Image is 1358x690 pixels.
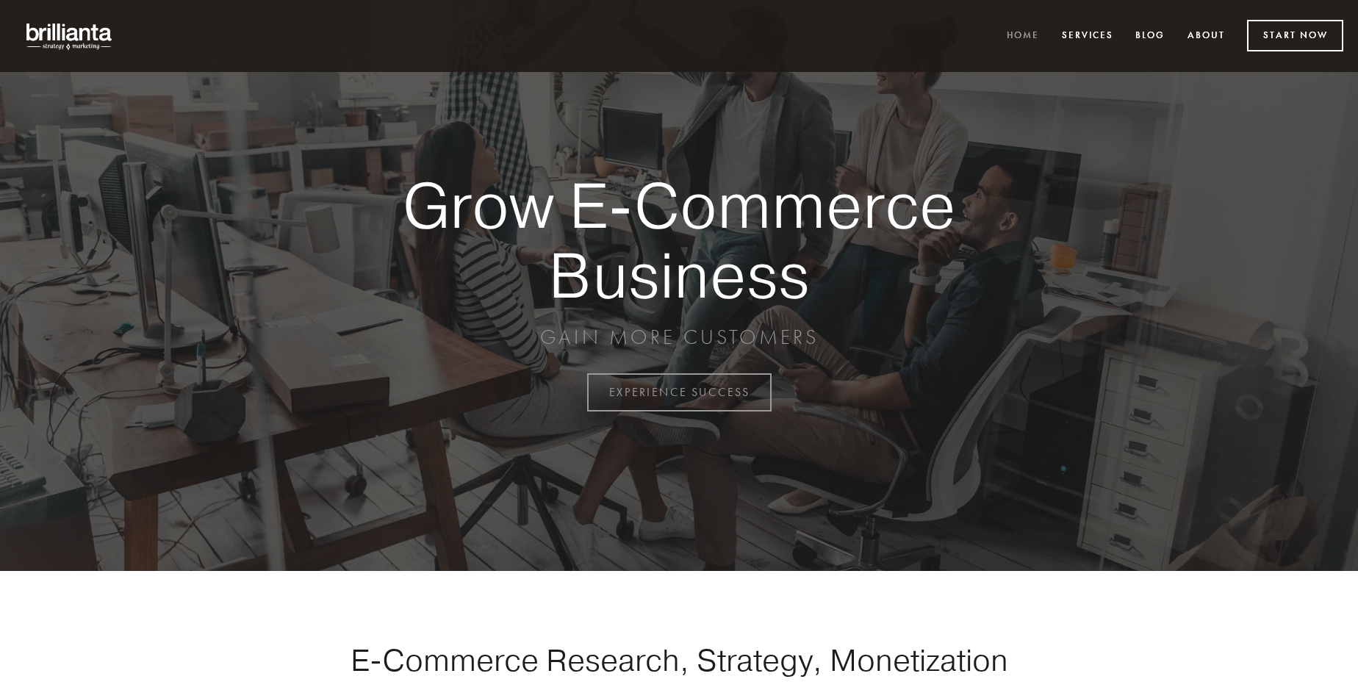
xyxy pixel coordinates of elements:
[1052,24,1123,48] a: Services
[1247,20,1343,51] a: Start Now
[1178,24,1235,48] a: About
[351,324,1007,351] p: GAIN MORE CUSTOMERS
[304,642,1054,678] h1: E-Commerce Research, Strategy, Monetization
[1126,24,1174,48] a: Blog
[15,15,125,57] img: brillianta - research, strategy, marketing
[587,373,772,412] a: EXPERIENCE SUCCESS
[997,24,1049,48] a: Home
[351,170,1007,309] strong: Grow E-Commerce Business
